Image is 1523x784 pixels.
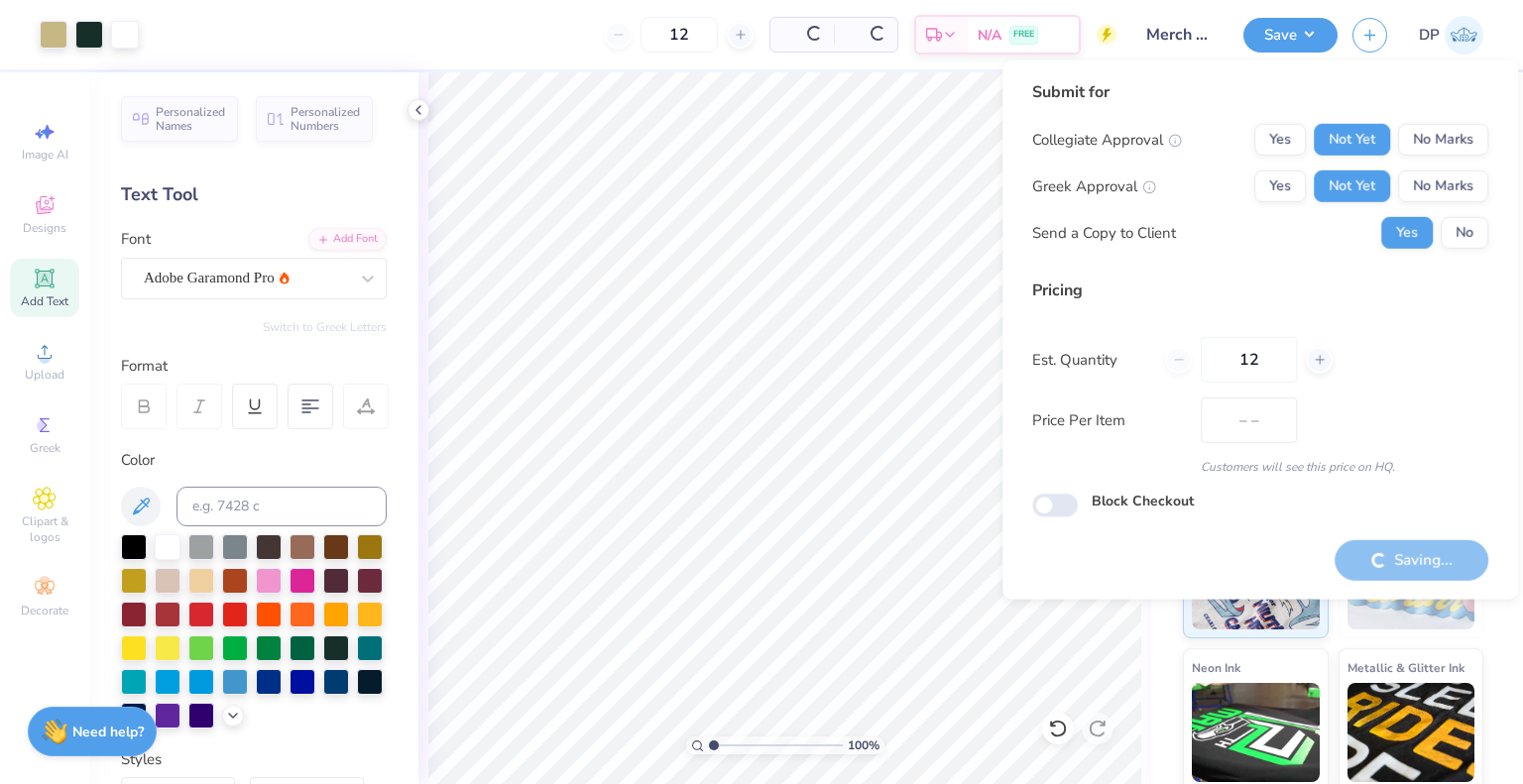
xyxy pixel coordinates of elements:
[1441,217,1488,249] button: No
[1314,124,1390,156] button: Not Yet
[1032,409,1186,432] label: Price Per Item
[1314,170,1390,202] button: Not Yet
[121,355,389,378] div: Format
[848,736,879,754] span: 100 %
[1013,28,1034,42] span: FREE
[1131,15,1229,55] input: Untitled Design
[1445,16,1483,55] img: Deepanshu Pandey
[1192,657,1240,678] span: Neon Ink
[1419,24,1440,47] span: DP
[22,147,68,163] span: Image AI
[1381,217,1433,249] button: Yes
[1032,175,1156,198] div: Greek Approval
[1347,683,1475,782] img: Metallic & Glitter Ink
[25,367,64,383] span: Upload
[176,487,387,526] input: e.g. 7428 c
[72,723,144,741] strong: Need help?
[156,105,226,133] span: Personalized Names
[10,513,79,545] span: Clipart & logos
[1254,170,1306,202] button: Yes
[1032,129,1182,152] div: Collegiate Approval
[308,228,387,251] div: Add Font
[291,105,361,133] span: Personalized Numbers
[121,748,387,771] div: Styles
[21,293,68,309] span: Add Text
[1419,16,1483,55] a: DP
[1254,124,1306,156] button: Yes
[121,181,387,208] div: Text Tool
[1398,124,1488,156] button: No Marks
[121,449,387,472] div: Color
[263,319,387,335] button: Switch to Greek Letters
[1201,337,1297,383] input: – –
[21,603,68,618] span: Decorate
[641,17,718,53] input: – –
[1032,349,1150,372] label: Est. Quantity
[1347,657,1464,678] span: Metallic & Glitter Ink
[1398,170,1488,202] button: No Marks
[23,220,66,236] span: Designs
[1032,458,1488,476] div: Customers will see this price on HQ.
[1192,683,1320,782] img: Neon Ink
[30,440,60,456] span: Greek
[1243,18,1338,53] button: Save
[1032,222,1176,245] div: Send a Copy to Client
[1032,80,1488,104] div: Submit for
[978,25,1001,46] span: N/A
[121,228,151,251] label: Font
[1032,279,1488,302] div: Pricing
[1092,491,1194,511] label: Block Checkout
